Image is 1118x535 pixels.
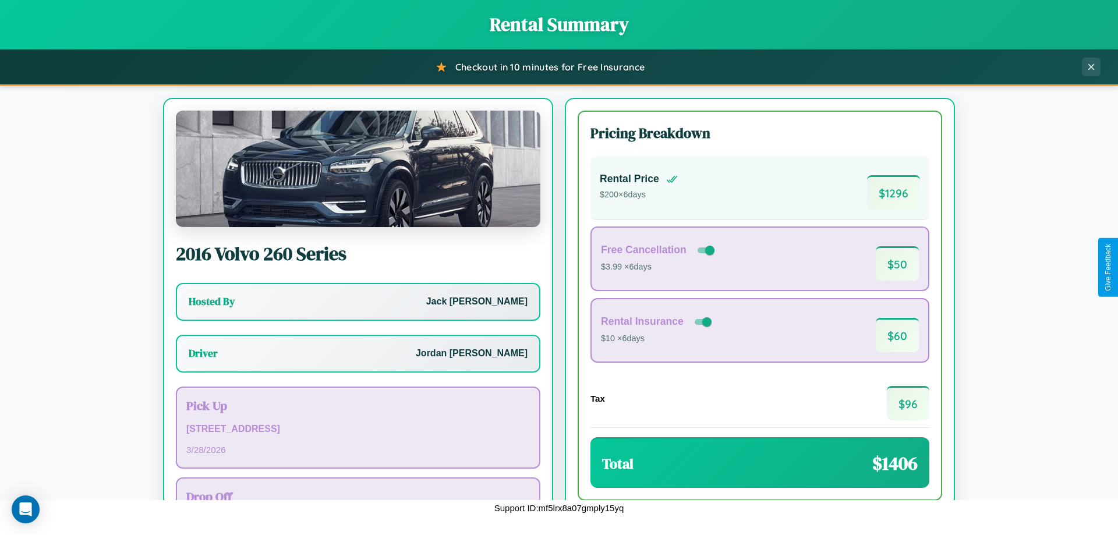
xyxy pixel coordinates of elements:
[12,12,1106,37] h1: Rental Summary
[186,421,530,438] p: [STREET_ADDRESS]
[887,386,929,420] span: $ 96
[186,397,530,414] h3: Pick Up
[601,244,687,256] h4: Free Cancellation
[600,173,659,185] h4: Rental Price
[416,345,528,362] p: Jordan [PERSON_NAME]
[12,495,40,523] div: Open Intercom Messenger
[601,331,714,346] p: $10 × 6 days
[189,346,218,360] h3: Driver
[867,175,920,210] span: $ 1296
[590,394,605,403] h4: Tax
[876,246,919,281] span: $ 50
[601,260,717,275] p: $3.99 × 6 days
[189,295,235,309] h3: Hosted By
[186,488,530,505] h3: Drop Off
[600,187,678,203] p: $ 200 × 6 days
[426,293,528,310] p: Jack [PERSON_NAME]
[1104,244,1112,291] div: Give Feedback
[455,61,645,73] span: Checkout in 10 minutes for Free Insurance
[601,316,684,328] h4: Rental Insurance
[176,241,540,267] h2: 2016 Volvo 260 Series
[590,123,929,143] h3: Pricing Breakdown
[186,442,530,458] p: 3 / 28 / 2026
[876,318,919,352] span: $ 60
[872,451,918,476] span: $ 1406
[602,454,634,473] h3: Total
[494,500,624,516] p: Support ID: mf5lrx8a07gmply15yq
[176,111,540,227] img: Volvo 260 Series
